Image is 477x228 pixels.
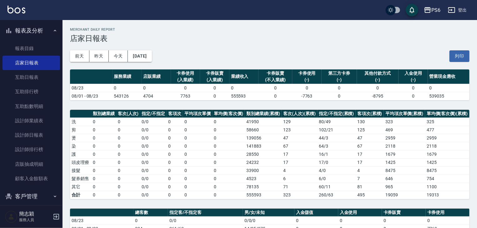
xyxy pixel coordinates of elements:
[322,84,357,92] td: 0
[426,216,469,225] td: 0
[212,134,245,142] td: 0
[294,77,320,83] div: (-)
[142,69,171,84] th: 店販業績
[323,77,355,83] div: (-)
[140,158,167,166] td: 0 / 0
[425,126,469,134] td: 477
[356,118,384,126] td: 130
[212,126,245,134] td: 0
[70,126,91,134] td: 剪
[445,4,469,16] button: 登出
[245,183,282,191] td: 78135
[91,126,116,134] td: 0
[356,150,384,158] td: 17
[91,166,116,175] td: 0
[282,142,317,150] td: 67
[167,118,183,126] td: 0
[91,134,116,142] td: 0
[116,150,140,158] td: 0
[425,110,469,118] th: 單均價(客次價)(累積)
[260,70,291,77] div: 卡券販賣
[317,118,356,126] td: 80 / 49
[183,134,212,142] td: 0
[3,84,60,99] a: 互助排行榜
[133,216,168,225] td: 0
[3,114,60,128] a: 設計師業績表
[70,134,91,142] td: 燙
[168,209,243,217] th: 指定客/不指定客
[400,77,426,83] div: (-)
[91,110,116,118] th: 類別總業績
[140,166,167,175] td: 0 / 0
[431,6,440,14] div: PS6
[140,150,167,158] td: 0 / 0
[384,166,425,175] td: 8475
[282,166,317,175] td: 4
[245,191,282,199] td: 555593
[245,126,282,134] td: 58660
[116,191,140,199] td: 0
[384,183,425,191] td: 965
[183,142,212,150] td: 0
[183,191,212,199] td: 0
[116,175,140,183] td: 0
[202,77,228,83] div: (入業績)
[384,158,425,166] td: 1425
[167,191,183,199] td: 0
[212,110,245,118] th: 單均價(客次價)
[425,158,469,166] td: 1425
[173,77,199,83] div: (入業績)
[245,110,282,118] th: 類別總業績(累積)
[323,70,355,77] div: 第三方卡券
[70,84,113,92] td: 08/23
[294,70,320,77] div: 卡券使用
[113,84,142,92] td: 0
[167,142,183,150] td: 0
[91,142,116,150] td: 0
[243,216,294,225] td: 0/0/0
[292,84,322,92] td: 0
[167,158,183,166] td: 0
[317,166,356,175] td: 4 / 0
[167,150,183,158] td: 0
[91,183,116,191] td: 0
[183,110,212,118] th: 平均項次單價
[116,126,140,134] td: 0
[70,191,91,199] td: 合計
[356,166,384,175] td: 4
[70,28,469,32] h2: Merchant Daily Report
[294,209,338,217] th: 入金儲值
[109,50,128,62] button: 今天
[399,84,428,92] td: 0
[167,126,183,134] td: 0
[212,183,245,191] td: 0
[317,110,356,118] th: 指定/不指定(累積)
[116,118,140,126] td: 0
[212,150,245,158] td: 0
[173,70,199,77] div: 卡券使用
[317,150,356,158] td: 16 / 1
[322,92,357,100] td: 0
[229,84,259,92] td: 0
[357,92,399,100] td: -8795
[245,166,282,175] td: 33900
[384,118,425,126] td: 323
[140,183,167,191] td: 0 / 0
[425,142,469,150] td: 2118
[229,92,259,100] td: 555593
[245,118,282,126] td: 41950
[382,209,426,217] th: 卡券販賣
[356,142,384,150] td: 67
[428,92,469,100] td: 539035
[128,50,152,62] button: [DATE]
[282,118,317,126] td: 129
[425,118,469,126] td: 325
[140,142,167,150] td: 0 / 0
[356,175,384,183] td: 7
[70,92,113,100] td: 08/01 - 08/23
[384,142,425,150] td: 2118
[133,209,168,217] th: 總客數
[384,191,425,199] td: 19059
[282,150,317,158] td: 17
[113,92,142,100] td: 543126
